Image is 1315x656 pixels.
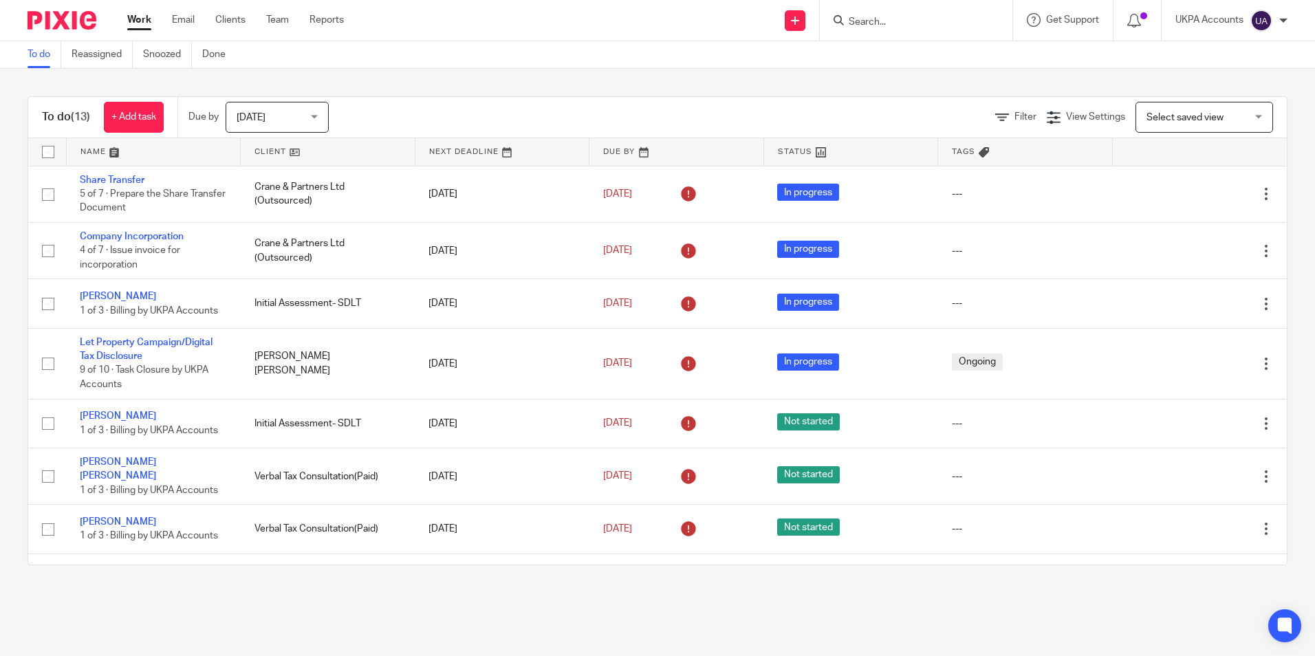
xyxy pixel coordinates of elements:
[309,13,344,27] a: Reports
[266,13,289,27] a: Team
[241,279,415,328] td: Initial Assessment- SDLT
[188,110,219,124] p: Due by
[215,13,246,27] a: Clients
[603,298,632,308] span: [DATE]
[1066,112,1125,122] span: View Settings
[172,13,195,27] a: Email
[127,13,151,27] a: Work
[777,241,839,258] span: In progress
[80,517,156,527] a: [PERSON_NAME]
[1175,13,1243,27] p: UKPA Accounts
[777,294,839,311] span: In progress
[241,554,415,602] td: Uk Property Accountants Ltd
[603,246,632,256] span: [DATE]
[415,448,589,505] td: [DATE]
[241,448,415,505] td: Verbal Tax Consultation(Paid)
[603,189,632,199] span: [DATE]
[777,466,840,483] span: Not started
[952,148,975,155] span: Tags
[415,328,589,399] td: [DATE]
[80,175,144,185] a: Share Transfer
[603,471,632,481] span: [DATE]
[72,41,133,68] a: Reassigned
[415,505,589,554] td: [DATE]
[28,41,61,68] a: To do
[952,522,1099,536] div: ---
[80,246,180,270] span: 4 of 7 · Issue invoice for incorporation
[415,554,589,602] td: [DATE]
[241,399,415,448] td: Initial Assessment- SDLT
[952,296,1099,310] div: ---
[80,232,184,241] a: Company Incorporation
[1250,10,1272,32] img: svg%3E
[847,17,971,29] input: Search
[237,113,265,122] span: [DATE]
[1046,15,1099,25] span: Get Support
[777,518,840,536] span: Not started
[80,411,156,421] a: [PERSON_NAME]
[80,306,218,316] span: 1 of 3 · Billing by UKPA Accounts
[603,359,632,369] span: [DATE]
[241,166,415,222] td: Crane & Partners Ltd (Outsourced)
[1014,112,1036,122] span: Filter
[241,222,415,278] td: Crane & Partners Ltd (Outsourced)
[241,328,415,399] td: [PERSON_NAME] [PERSON_NAME]
[80,485,218,495] span: 1 of 3 · Billing by UKPA Accounts
[80,457,156,481] a: [PERSON_NAME] [PERSON_NAME]
[603,419,632,428] span: [DATE]
[952,417,1099,430] div: ---
[202,41,236,68] a: Done
[80,338,213,361] a: Let Property Campaign/Digital Tax Disclosure
[71,111,90,122] span: (13)
[952,187,1099,201] div: ---
[28,11,96,30] img: Pixie
[42,110,90,124] h1: To do
[415,222,589,278] td: [DATE]
[415,166,589,222] td: [DATE]
[952,470,1099,483] div: ---
[777,353,839,371] span: In progress
[952,353,1003,371] span: Ongoing
[777,184,839,201] span: In progress
[104,102,164,133] a: + Add task
[1146,113,1224,122] span: Select saved view
[80,292,156,301] a: [PERSON_NAME]
[952,244,1099,258] div: ---
[143,41,192,68] a: Snoozed
[80,366,208,390] span: 9 of 10 · Task Closure by UKPA Accounts
[415,399,589,448] td: [DATE]
[777,413,840,430] span: Not started
[415,279,589,328] td: [DATE]
[603,524,632,534] span: [DATE]
[241,505,415,554] td: Verbal Tax Consultation(Paid)
[80,189,226,213] span: 5 of 7 · Prepare the Share Transfer Document
[80,532,218,541] span: 1 of 3 · Billing by UKPA Accounts
[80,426,218,435] span: 1 of 3 · Billing by UKPA Accounts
